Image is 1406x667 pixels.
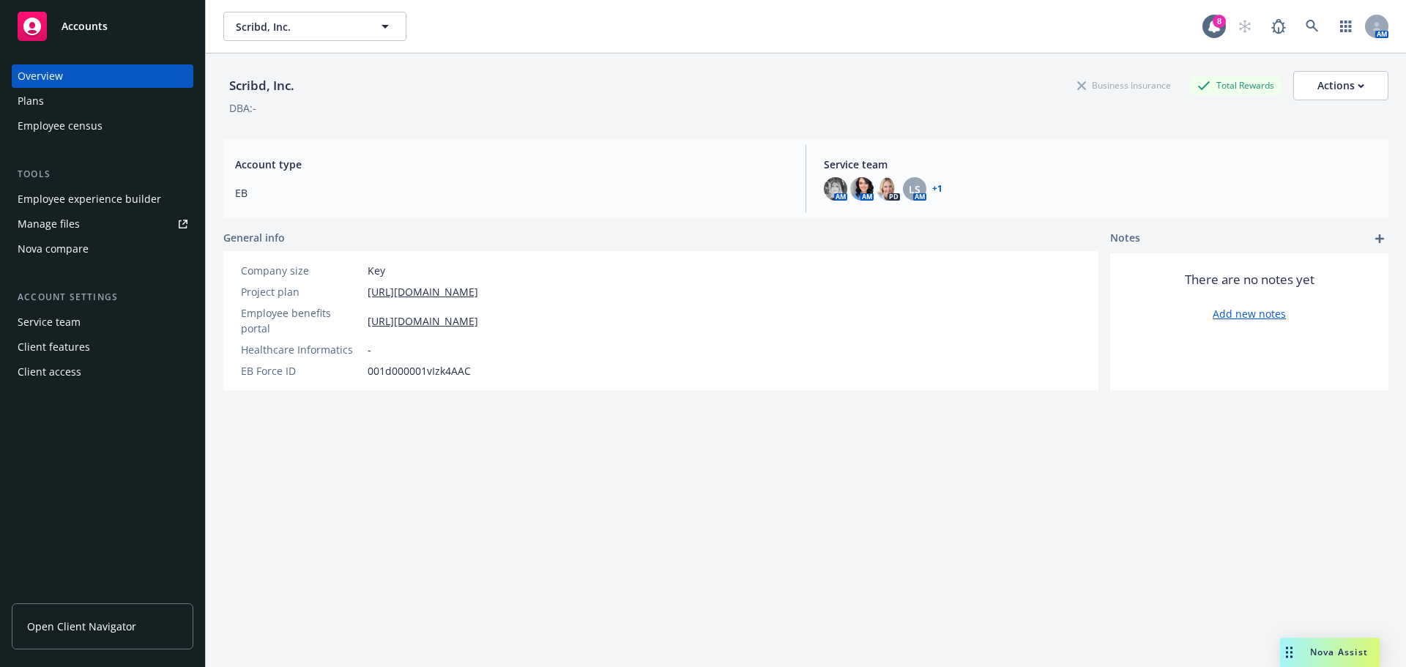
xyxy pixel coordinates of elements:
span: There are no notes yet [1185,271,1314,288]
div: Service team [18,310,81,334]
div: Client features [18,335,90,359]
a: Employee experience builder [12,187,193,211]
a: add [1371,230,1388,247]
div: Overview [18,64,63,88]
a: +1 [932,185,942,193]
div: Actions [1317,72,1364,100]
div: Client access [18,360,81,384]
span: LS [909,182,920,197]
span: Service team [824,157,1377,172]
div: 8 [1213,15,1226,28]
div: Plans [18,89,44,113]
a: Service team [12,310,193,334]
button: Nova Assist [1280,638,1380,667]
div: Tools [12,167,193,182]
a: Report a Bug [1264,12,1293,41]
a: Plans [12,89,193,113]
div: Project plan [241,284,362,299]
div: Nova compare [18,237,89,261]
div: Employee benefits portal [241,305,362,336]
div: Employee experience builder [18,187,161,211]
div: Business Insurance [1070,76,1178,94]
a: Client features [12,335,193,359]
span: Accounts [62,21,108,32]
div: Company size [241,263,362,278]
span: 001d000001vIzk4AAC [368,363,471,379]
button: Actions [1293,71,1388,100]
div: EB Force ID [241,363,362,379]
a: Start snowing [1230,12,1260,41]
div: Employee census [18,114,103,138]
span: Key [368,263,385,278]
span: Notes [1110,230,1140,247]
a: Add new notes [1213,306,1286,321]
span: Scribd, Inc. [236,19,362,34]
div: Total Rewards [1190,76,1282,94]
img: photo [850,177,874,201]
span: Nova Assist [1310,646,1368,658]
a: Manage files [12,212,193,236]
img: photo [824,177,847,201]
div: Account settings [12,290,193,305]
a: Overview [12,64,193,88]
div: Scribd, Inc. [223,76,300,95]
a: Client access [12,360,193,384]
span: EB [235,185,788,201]
div: Manage files [18,212,80,236]
a: [URL][DOMAIN_NAME] [368,284,478,299]
div: Healthcare Informatics [241,342,362,357]
span: Open Client Navigator [27,619,136,634]
span: - [368,342,371,357]
div: DBA: - [229,100,256,116]
a: Accounts [12,6,193,47]
a: [URL][DOMAIN_NAME] [368,313,478,329]
a: Switch app [1331,12,1361,41]
button: Scribd, Inc. [223,12,406,41]
a: Search [1298,12,1327,41]
img: photo [877,177,900,201]
div: Drag to move [1280,638,1298,667]
a: Employee census [12,114,193,138]
a: Nova compare [12,237,193,261]
span: Account type [235,157,788,172]
span: General info [223,230,285,245]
